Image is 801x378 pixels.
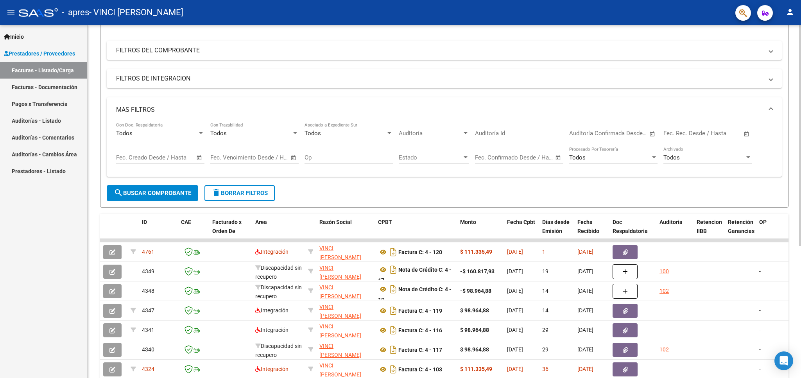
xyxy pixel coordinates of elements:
[181,219,191,225] span: CAE
[759,346,761,353] span: -
[507,307,523,314] span: [DATE]
[319,219,352,225] span: Razón Social
[388,283,398,296] i: Descargar documento
[542,366,548,372] span: 36
[460,307,489,314] strong: $ 98.964,88
[319,323,361,339] span: VINCI [PERSON_NAME]
[255,366,289,372] span: Integración
[142,346,154,353] span: 4340
[577,219,599,234] span: Fecha Recibido
[542,268,548,274] span: 19
[475,154,507,161] input: Fecha inicio
[608,130,646,137] input: Fecha fin
[398,308,442,314] strong: Factura C: 4 - 119
[554,153,563,162] button: Open calendar
[656,214,693,248] datatable-header-cell: Auditoria
[399,130,462,137] span: Auditoría
[116,46,763,55] mat-panel-title: FILTROS DEL COMPROBANTE
[460,288,491,294] strong: -$ 98.964,88
[504,214,539,248] datatable-header-cell: Fecha Cpbt
[577,268,593,274] span: [DATE]
[759,288,761,294] span: -
[697,219,722,234] span: Retencion IIBB
[255,307,289,314] span: Integración
[702,130,740,137] input: Fecha fin
[648,129,657,138] button: Open calendar
[209,214,252,248] datatable-header-cell: Facturado x Orden De
[289,153,298,162] button: Open calendar
[759,249,761,255] span: -
[577,346,593,353] span: [DATE]
[542,346,548,353] span: 29
[252,214,305,248] datatable-header-cell: Area
[107,185,198,201] button: Buscar Comprobante
[178,214,209,248] datatable-header-cell: CAE
[542,249,545,255] span: 1
[759,307,761,314] span: -
[319,244,372,260] div: 27269027172
[398,249,442,255] strong: Factura C: 4 - 120
[460,346,489,353] strong: $ 98.964,88
[211,188,221,197] mat-icon: delete
[388,305,398,317] i: Descargar documento
[319,265,361,280] span: VINCI [PERSON_NAME]
[577,307,593,314] span: [DATE]
[725,214,756,248] datatable-header-cell: Retención Ganancias
[255,343,302,358] span: Discapacidad sin recupero
[62,4,89,21] span: - apres
[255,249,289,255] span: Integración
[255,265,302,280] span: Discapacidad sin recupero
[577,327,593,333] span: [DATE]
[388,246,398,258] i: Descargar documento
[142,366,154,372] span: 4324
[663,130,695,137] input: Fecha inicio
[398,347,442,353] strong: Factura C: 4 - 117
[142,249,154,255] span: 4761
[319,304,361,319] span: VINCI [PERSON_NAME]
[542,288,548,294] span: 14
[574,214,609,248] datatable-header-cell: Fecha Recibido
[319,361,372,378] div: 27269027172
[211,190,268,197] span: Borrar Filtros
[507,366,523,372] span: [DATE]
[107,69,782,88] mat-expansion-panel-header: FILTROS DE INTEGRACION
[114,190,191,197] span: Buscar Comprobante
[375,214,457,248] datatable-header-cell: CPBT
[759,219,767,225] span: OP
[316,214,375,248] datatable-header-cell: Razón Social
[255,284,302,299] span: Discapacidad sin recupero
[569,130,601,137] input: Fecha inicio
[4,32,24,41] span: Inicio
[319,283,372,299] div: 27269027172
[107,97,782,122] mat-expansion-panel-header: MAS FILTROS
[460,268,495,274] strong: -$ 160.817,93
[388,263,398,276] i: Descargar documento
[759,268,761,274] span: -
[142,327,154,333] span: 4341
[507,219,535,225] span: Fecha Cpbt
[378,219,392,225] span: CPBT
[457,214,504,248] datatable-header-cell: Monto
[319,343,361,358] span: VINCI [PERSON_NAME]
[774,351,793,370] div: Open Intercom Messenger
[507,327,523,333] span: [DATE]
[577,288,593,294] span: [DATE]
[195,153,204,162] button: Open calendar
[507,249,523,255] span: [DATE]
[507,288,523,294] span: [DATE]
[305,130,321,137] span: Todos
[569,154,586,161] span: Todos
[378,267,452,283] strong: Nota de Crédito C: 4 - 17
[728,219,754,234] span: Retención Ganancias
[542,219,570,234] span: Días desde Emisión
[659,219,683,225] span: Auditoria
[116,106,763,114] mat-panel-title: MAS FILTROS
[542,327,548,333] span: 29
[6,7,16,17] mat-icon: menu
[507,346,523,353] span: [DATE]
[539,214,574,248] datatable-header-cell: Días desde Emisión
[142,219,147,225] span: ID
[460,219,476,225] span: Monto
[210,154,242,161] input: Fecha inicio
[460,249,492,255] strong: $ 111.335,49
